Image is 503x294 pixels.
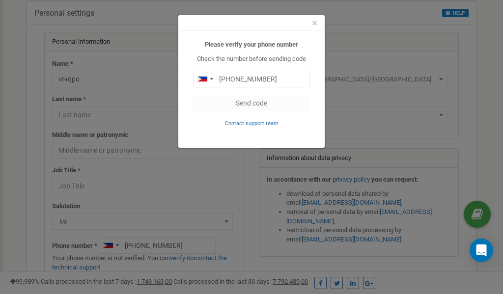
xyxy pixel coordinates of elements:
[470,239,493,262] div: Open Intercom Messenger
[193,71,310,87] input: 0905 123 4567
[225,120,279,127] small: Contact support team
[193,54,310,64] p: Check the number before sending code
[193,95,310,111] button: Send code
[312,18,317,28] button: Close
[312,17,317,29] span: ×
[205,41,298,48] b: Please verify your phone number
[225,119,279,127] a: Contact support team
[194,71,216,87] div: Telephone country code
